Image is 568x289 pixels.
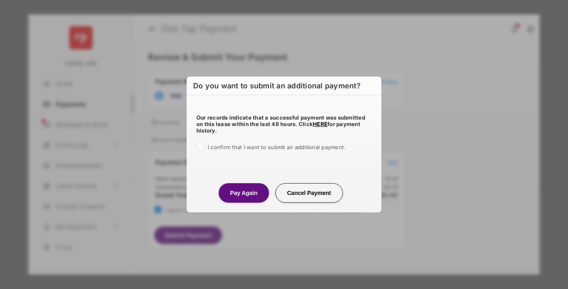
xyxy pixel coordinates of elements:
span: I confirm that I want to submit an additional payment. [208,144,345,150]
a: HERE [313,121,327,127]
h5: Our records indicate that a successful payment was submitted on this lease within the last 48 hou... [196,114,372,134]
button: Cancel Payment [275,183,343,203]
h6: Do you want to submit an additional payment? [187,77,381,95]
button: Pay Again [219,183,269,203]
